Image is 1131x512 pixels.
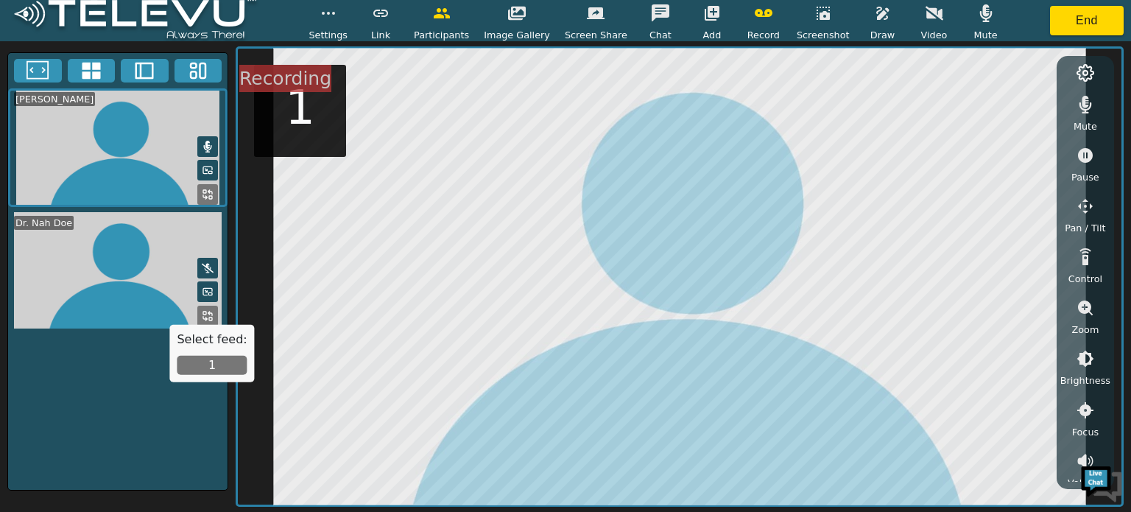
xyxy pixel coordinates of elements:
[197,136,218,157] button: Mute
[85,159,203,308] span: We're online!
[565,28,627,42] span: Screen Share
[14,92,95,106] div: [PERSON_NAME]
[649,28,672,42] span: Chat
[870,28,895,42] span: Draw
[175,59,222,83] button: Three Window Medium
[197,184,218,205] button: Replace Feed
[1071,323,1099,337] span: Zoom
[68,59,116,83] button: 4x4
[239,65,331,93] div: Recording
[25,69,62,105] img: d_736959983_company_1615157101543_736959983
[7,349,281,401] textarea: Type your message and hit 'Enter'
[1050,6,1124,35] button: End
[1060,374,1110,387] span: Brightness
[1065,221,1105,235] span: Pan / Tilt
[484,28,550,42] span: Image Gallery
[1074,119,1097,133] span: Mute
[177,356,247,375] button: 1
[371,28,390,42] span: Link
[14,59,62,83] button: Fullscreen
[1072,425,1099,439] span: Focus
[197,281,218,302] button: Picture in Picture
[121,59,169,83] button: Two Window Medium
[197,160,218,180] button: Picture in Picture
[309,28,348,42] span: Settings
[703,28,722,42] span: Add
[177,332,247,346] h5: Select feed:
[1079,460,1124,505] img: Chat Widget
[77,77,247,97] div: Chat with us now
[747,28,780,42] span: Record
[197,306,218,326] button: Replace Feed
[921,28,948,42] span: Video
[285,80,315,136] h5: 1
[1071,170,1099,184] span: Pause
[1068,476,1103,490] span: Volume
[414,28,469,42] span: Participants
[973,28,997,42] span: Mute
[242,7,277,43] div: Minimize live chat window
[197,258,218,278] button: Mute
[1068,272,1102,286] span: Control
[797,28,850,42] span: Screenshot
[14,216,74,230] div: Dr. Nah Doe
